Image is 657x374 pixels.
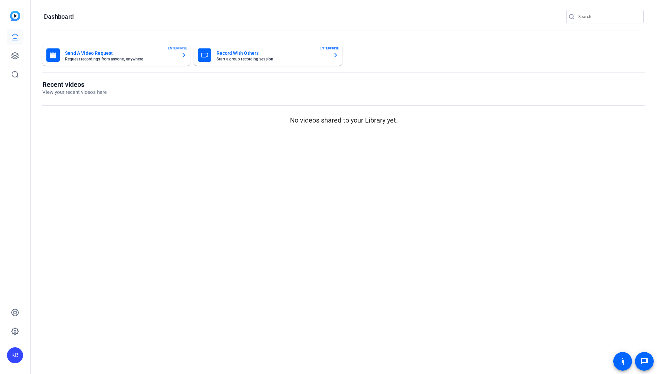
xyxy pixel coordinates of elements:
mat-card-title: Send A Video Request [65,49,176,57]
mat-card-subtitle: Start a group recording session [217,57,327,61]
h1: Dashboard [44,13,74,21]
mat-card-subtitle: Request recordings from anyone, anywhere [65,57,176,61]
mat-icon: accessibility [619,357,627,365]
button: Record With OthersStart a group recording sessionENTERPRISE [194,44,342,66]
img: blue-gradient.svg [10,11,20,21]
mat-icon: message [640,357,648,365]
button: Send A Video RequestRequest recordings from anyone, anywhereENTERPRISE [42,44,191,66]
span: ENTERPRISE [320,46,339,51]
p: No videos shared to your Library yet. [42,115,645,125]
p: View your recent videos here [42,88,107,96]
div: KB [7,347,23,363]
mat-card-title: Record With Others [217,49,327,57]
span: ENTERPRISE [168,46,187,51]
input: Search [578,13,638,21]
h1: Recent videos [42,80,107,88]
